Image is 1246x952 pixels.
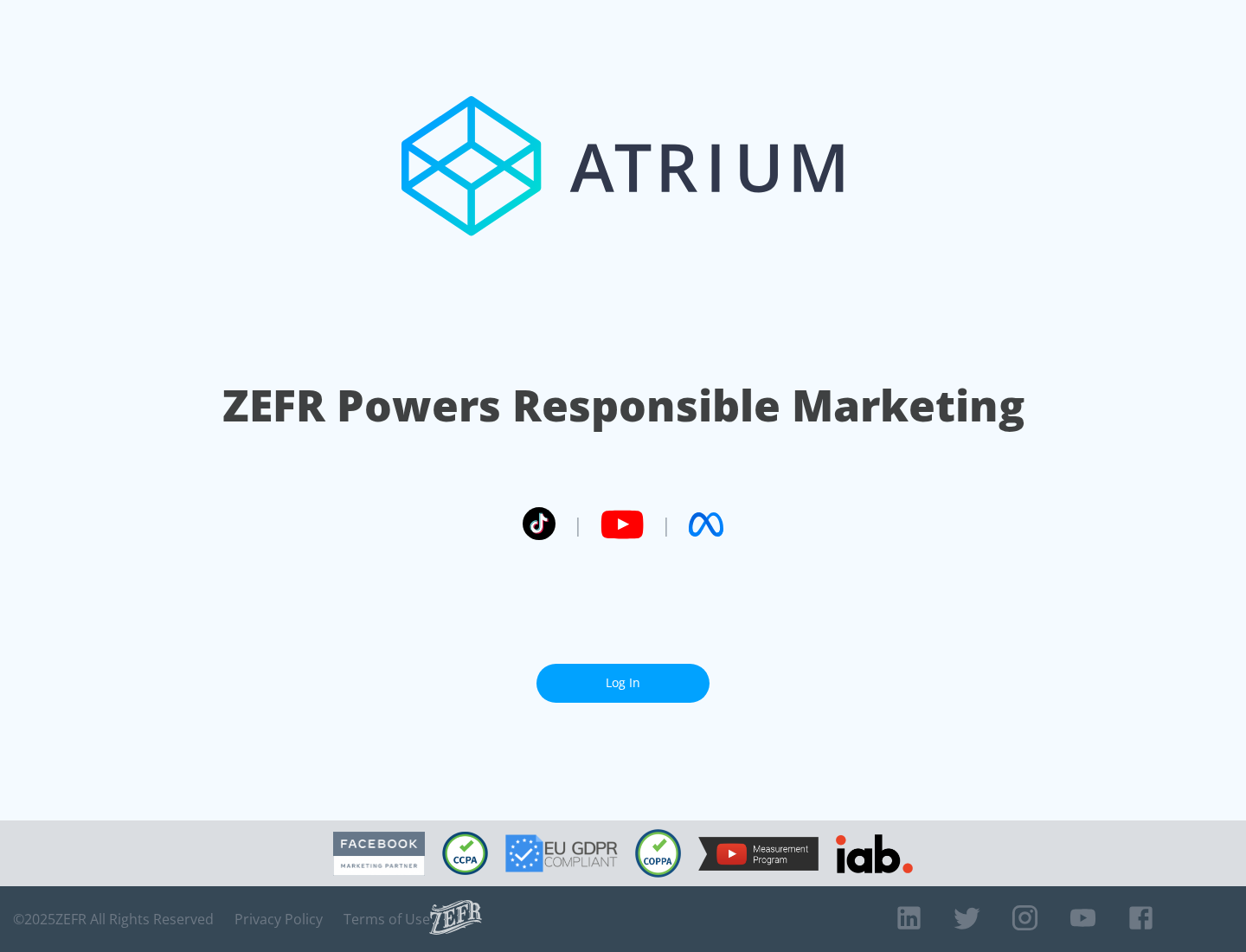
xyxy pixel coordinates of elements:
a: Privacy Policy [234,910,323,928]
img: CCPA Compliant [442,832,488,875]
img: COPPA Compliant [635,829,681,878]
span: | [661,511,671,537]
span: | [573,511,583,537]
img: YouTube Measurement Program [698,837,819,871]
span: © 2025 ZEFR All Rights Reserved [13,910,214,928]
img: IAB [836,834,913,873]
a: Terms of Use [344,910,430,928]
img: Facebook Marketing Partner [333,832,425,876]
h1: ZEFR Powers Responsible Marketing [222,376,1024,435]
img: GDPR Compliant [505,834,618,872]
a: Log In [536,664,710,703]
